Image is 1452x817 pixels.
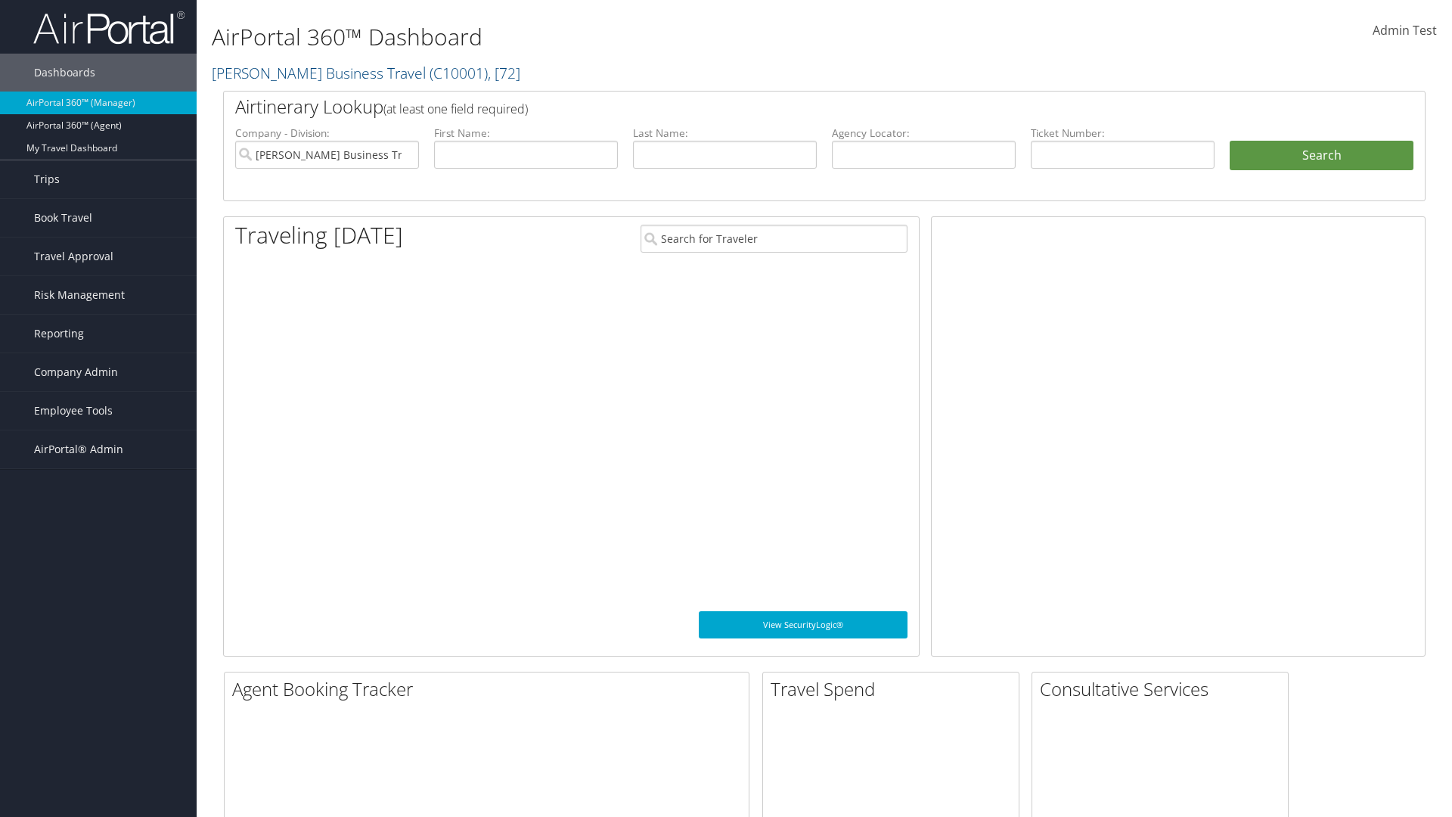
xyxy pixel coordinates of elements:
[430,63,488,83] span: ( C10001 )
[488,63,520,83] span: , [ 72 ]
[699,611,907,638] a: View SecurityLogic®
[212,63,520,83] a: [PERSON_NAME] Business Travel
[235,94,1314,120] h2: Airtinerary Lookup
[1373,22,1437,39] span: Admin Test
[1230,141,1413,171] button: Search
[232,676,749,702] h2: Agent Booking Tracker
[1040,676,1288,702] h2: Consultative Services
[235,126,419,141] label: Company - Division:
[33,10,185,45] img: airportal-logo.png
[383,101,528,117] span: (at least one field required)
[34,353,118,391] span: Company Admin
[34,238,113,275] span: Travel Approval
[1373,8,1437,54] a: Admin Test
[633,126,817,141] label: Last Name:
[34,199,92,237] span: Book Travel
[832,126,1016,141] label: Agency Locator:
[34,430,123,468] span: AirPortal® Admin
[34,276,125,314] span: Risk Management
[434,126,618,141] label: First Name:
[641,225,907,253] input: Search for Traveler
[235,219,403,251] h1: Traveling [DATE]
[771,676,1019,702] h2: Travel Spend
[212,21,1028,53] h1: AirPortal 360™ Dashboard
[34,392,113,430] span: Employee Tools
[34,315,84,353] span: Reporting
[1031,126,1215,141] label: Ticket Number:
[34,160,60,198] span: Trips
[34,54,95,92] span: Dashboards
